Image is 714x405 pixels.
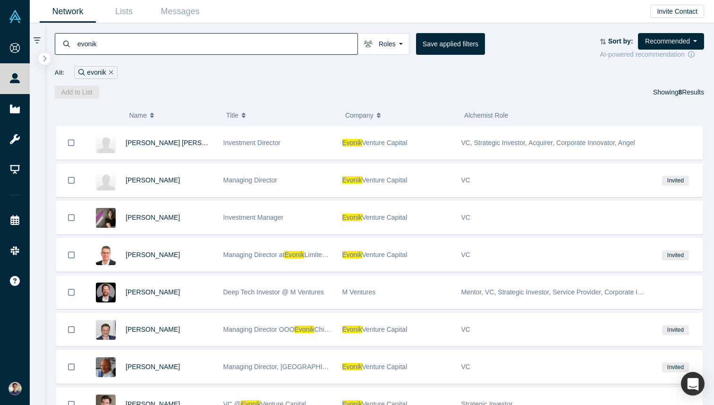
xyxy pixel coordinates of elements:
a: Messages [152,0,208,23]
button: Bookmark [57,201,86,234]
span: Evonik [342,363,362,371]
span: M Ventures [342,288,376,296]
span: Evonik [342,251,362,259]
a: Network [40,0,96,23]
span: VC [461,326,470,333]
span: VC [461,214,470,221]
span: VC [461,176,470,184]
span: Invited [662,250,688,260]
button: Remove Filter [106,67,113,78]
button: Invite Contact [650,5,704,18]
span: Venture Capital [362,326,408,333]
div: Showing [653,86,704,99]
strong: Sort by: [608,37,633,45]
span: VC [461,251,470,259]
a: [PERSON_NAME] [126,363,180,371]
a: [PERSON_NAME] [126,214,180,221]
span: Venture Capital [362,363,408,371]
span: VC, Strategic Investor, Acquirer, Corporate Innovator, Angel [461,139,635,146]
button: Name [129,105,216,125]
img: Ilja Aizenberg's Profile Image [96,283,116,302]
span: VC [461,363,470,371]
span: Venture Capital [362,176,408,184]
button: Company [345,105,454,125]
span: Chimia [314,326,335,333]
button: Bookmark [57,313,86,346]
img: Hassan Wardani's Profile Image [96,245,116,265]
span: Company [345,105,374,125]
button: Bookmark [57,351,86,383]
button: Title [226,105,335,125]
span: Alchemist Role [464,112,508,119]
span: Evonik [342,176,362,184]
div: AI-powered recommendation [600,50,704,60]
span: Evonik [284,251,304,259]
span: Evonik [342,214,362,221]
img: Bernhard Mohr's Profile Image [96,171,116,190]
a: [PERSON_NAME] [126,176,180,184]
input: Search by name, title, company, summary, expertise, investment criteria or topics of focus [76,33,357,55]
span: All: [55,68,65,78]
span: Investment Manager [223,214,284,221]
button: Roles [357,33,409,55]
img: Franziska Schlumprecht's Profile Image [96,208,116,228]
span: Evonik [342,139,362,146]
strong: 8 [679,88,682,96]
span: Name [129,105,146,125]
span: Managing Director, [GEOGRAPHIC_DATA] [223,363,349,371]
button: Add to List [55,86,99,99]
button: Recommended [638,33,704,50]
div: evonik [74,66,117,79]
span: Venture Capital [362,251,408,259]
img: Lutz Stoeber's Profile Image [96,133,116,153]
span: Venture Capital [362,214,408,221]
a: [PERSON_NAME] [126,326,180,333]
span: Managing Director [223,176,277,184]
a: Lists [96,0,152,23]
button: Save applied filters [416,33,485,55]
span: Mentor, VC, Strategic Investor, Service Provider, Corporate Innovator, Customer [461,288,696,296]
span: Investment Director [223,139,280,146]
button: Bookmark [57,239,86,271]
span: Managing Director at [223,251,285,259]
span: Deep Tech Investor @ M Ventures [223,288,324,296]
span: Evonik [294,326,314,333]
img: Alchemist Vault Logo [8,10,22,23]
span: Venture Capital [362,139,408,146]
span: Results [679,88,704,96]
span: Managing Director OOO [223,326,295,333]
span: Invited [662,176,688,186]
span: Invited [662,325,688,335]
button: Bookmark [57,126,86,159]
img: Joerg Syrzisko's Profile Image [96,320,116,340]
span: Title [226,105,238,125]
span: Limited [GEOGRAPHIC_DATA] [304,251,396,259]
a: [PERSON_NAME] [126,288,180,296]
img: Peter Metten's Profile Image [96,357,116,377]
a: [PERSON_NAME] [PERSON_NAME] [126,139,236,146]
img: Andres Meiners's Account [8,382,22,395]
button: Bookmark [57,276,86,309]
span: Evonik [342,326,362,333]
button: Bookmark [57,164,86,197]
a: [PERSON_NAME] [126,251,180,259]
span: Invited [662,362,688,372]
